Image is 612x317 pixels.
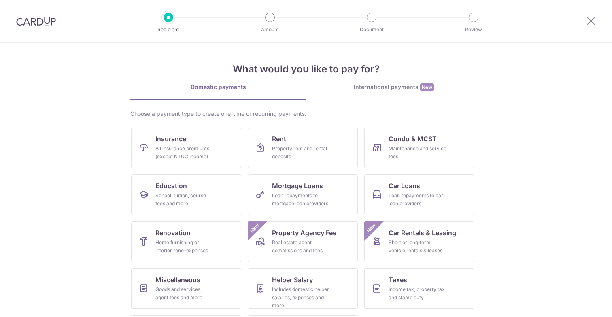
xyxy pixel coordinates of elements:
h4: What would you like to pay for? [130,62,482,77]
span: Taxes [389,275,407,285]
a: RentProperty rent and rental deposits [248,128,358,168]
a: Mortgage LoansLoan repayments to mortgage loan providers [248,174,358,215]
span: New [420,83,434,91]
div: All insurance premiums (except NTUC Income) [155,145,214,161]
p: Recipient [138,26,198,34]
span: New [248,221,261,235]
span: Condo & MCST [389,134,437,144]
span: Rent [272,134,286,144]
span: Car Loans [389,181,420,191]
span: Education [155,181,187,191]
div: Real estate agent commissions and fees [272,238,330,255]
div: Choose a payment type to create one-time or recurring payments. [130,110,482,118]
a: RenovationHome furnishing or interior reno-expenses [131,221,241,262]
img: CardUp [16,16,56,26]
p: Amount [240,26,300,34]
div: Includes domestic helper salaries, expenses and more [272,285,330,310]
a: MiscellaneousGoods and services, agent fees and more [131,268,241,309]
iframe: Opens a widget where you can find more information [560,293,604,313]
a: Condo & MCSTMaintenance and service fees [364,128,474,168]
a: Car LoansLoan repayments to car loan providers [364,174,474,215]
span: New [365,221,378,235]
div: Property rent and rental deposits [272,145,330,161]
div: Goods and services, agent fees and more [155,285,214,302]
span: Helper Salary [272,275,313,285]
a: EducationSchool, tuition, course fees and more [131,174,241,215]
p: Review [444,26,504,34]
div: Domestic payments [130,83,306,91]
span: Insurance [155,134,186,144]
div: Loan repayments to car loan providers [389,191,447,208]
div: Home furnishing or interior reno-expenses [155,238,214,255]
span: Car Rentals & Leasing [389,228,456,238]
div: School, tuition, course fees and more [155,191,214,208]
div: Short or long‑term vehicle rentals & leases [389,238,447,255]
div: Maintenance and service fees [389,145,447,161]
span: Mortgage Loans [272,181,323,191]
div: Income tax, property tax and stamp duty [389,285,447,302]
div: Loan repayments to mortgage loan providers [272,191,330,208]
span: Miscellaneous [155,275,200,285]
span: Property Agency Fee [272,228,336,238]
a: Helper SalaryIncludes domestic helper salaries, expenses and more [248,268,358,309]
p: Document [342,26,402,34]
span: Renovation [155,228,191,238]
div: International payments [306,83,482,91]
a: Property Agency FeeReal estate agent commissions and feesNew [248,221,358,262]
a: TaxesIncome tax, property tax and stamp duty [364,268,474,309]
a: InsuranceAll insurance premiums (except NTUC Income) [131,128,241,168]
a: Car Rentals & LeasingShort or long‑term vehicle rentals & leasesNew [364,221,474,262]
